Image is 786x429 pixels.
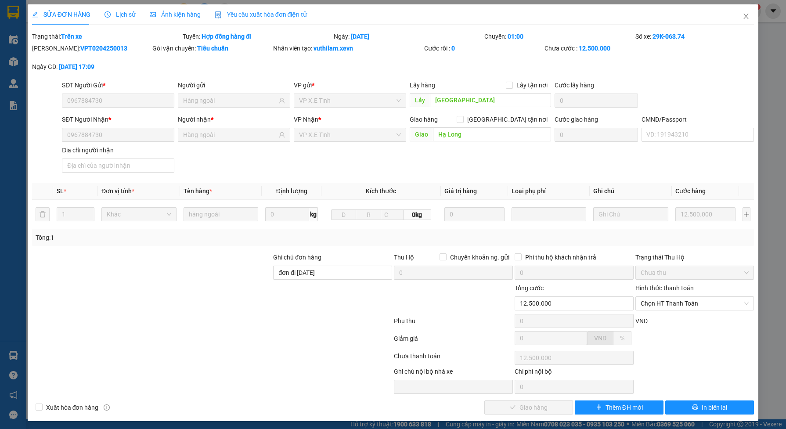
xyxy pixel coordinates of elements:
[381,209,404,220] input: C
[62,115,174,124] div: SĐT Người Nhận
[62,145,174,155] div: Địa chỉ người nhận
[641,297,749,310] span: Chọn HT Thanh Toán
[299,94,401,107] span: VP X.E Tỉnh
[444,207,505,221] input: 0
[366,187,396,195] span: Kích thước
[635,317,648,324] span: VND
[197,45,228,52] b: Tiêu chuẩn
[483,32,634,41] div: Chuyến:
[294,116,318,123] span: VP Nhận
[104,404,110,411] span: info-circle
[433,127,551,141] input: Dọc đường
[80,45,127,52] b: VPT0204250013
[178,115,290,124] div: Người nhận
[105,11,111,18] span: clock-circle
[635,252,754,262] div: Trạng thái Thu Hộ
[451,45,455,52] b: 0
[484,400,573,415] button: checkGiao hàng
[215,11,222,18] img: icon
[394,367,513,380] div: Ghi chú nội bộ nhà xe
[152,43,271,53] div: Gói vận chuyển:
[515,367,634,380] div: Chi phí nội bộ
[653,33,685,40] b: 29K-063.74
[575,400,663,415] button: plusThêm ĐH mới
[447,252,513,262] span: Chuyển khoản ng. gửi
[105,11,136,18] span: Lịch sử
[36,207,50,221] button: delete
[665,400,754,415] button: printerIn biên lai
[62,159,174,173] input: Địa chỉ của người nhận
[641,266,749,279] span: Chưa thu
[444,187,477,195] span: Giá trị hàng
[424,43,543,53] div: Cước rồi :
[202,33,251,40] b: Hợp đồng hàng đi
[273,266,392,280] input: Ghi chú đơn hàng
[178,80,290,90] div: Người gửi
[183,96,277,105] input: Tên người gửi
[394,254,414,261] span: Thu Hộ
[32,11,38,18] span: edit
[410,82,435,89] span: Lấy hàng
[294,80,406,90] div: VP gửi
[606,403,643,412] span: Thêm ĐH mới
[404,209,431,220] span: 0kg
[43,403,102,412] span: Xuất hóa đơn hàng
[635,32,755,41] div: Số xe:
[555,94,638,108] input: Cước lấy hàng
[593,207,668,221] input: Ghi Chú
[702,403,727,412] span: In biên lai
[333,32,483,41] div: Ngày:
[590,183,672,200] th: Ghi chú
[393,334,514,349] div: Giảm giá
[508,183,590,200] th: Loại phụ phí
[184,207,259,221] input: VD: Bàn, Ghế
[184,187,212,195] span: Tên hàng
[215,11,307,18] span: Yêu cầu xuất hóa đơn điện tử
[314,45,353,52] b: vuthilam.xevn
[273,254,321,261] label: Ghi chú đơn hàng
[594,335,606,342] span: VND
[410,116,438,123] span: Giao hàng
[62,80,174,90] div: SĐT Người Gửi
[299,128,401,141] span: VP X.E Tỉnh
[32,43,151,53] div: [PERSON_NAME]:
[32,62,151,72] div: Ngày GD:
[734,4,758,29] button: Close
[410,127,433,141] span: Giao
[642,115,754,124] div: CMND/Passport
[150,11,201,18] span: Ảnh kiện hàng
[555,82,594,89] label: Cước lấy hàng
[331,209,357,220] input: D
[309,207,318,221] span: kg
[356,209,381,220] input: R
[464,115,551,124] span: [GEOGRAPHIC_DATA] tận nơi
[183,130,277,140] input: Tên người nhận
[351,33,369,40] b: [DATE]
[430,93,551,107] input: Dọc đường
[515,285,544,292] span: Tổng cước
[513,80,551,90] span: Lấy tận nơi
[61,33,82,40] b: Trên xe
[279,97,285,104] span: user
[579,45,610,52] b: 12.500.000
[508,33,523,40] b: 01:00
[743,207,751,221] button: plus
[32,11,90,18] span: SỬA ĐƠN HÀNG
[31,32,182,41] div: Trạng thái:
[675,187,706,195] span: Cước hàng
[393,316,514,332] div: Phụ thu
[620,335,624,342] span: %
[522,252,600,262] span: Phí thu hộ khách nhận trả
[635,285,694,292] label: Hình thức thanh toán
[101,187,134,195] span: Đơn vị tính
[59,63,94,70] b: [DATE] 17:09
[743,13,750,20] span: close
[675,207,736,221] input: 0
[182,32,332,41] div: Tuyến:
[279,132,285,138] span: user
[273,43,422,53] div: Nhân viên tạo:
[276,187,307,195] span: Định lượng
[555,128,638,142] input: Cước giao hàng
[692,404,698,411] span: printer
[150,11,156,18] span: picture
